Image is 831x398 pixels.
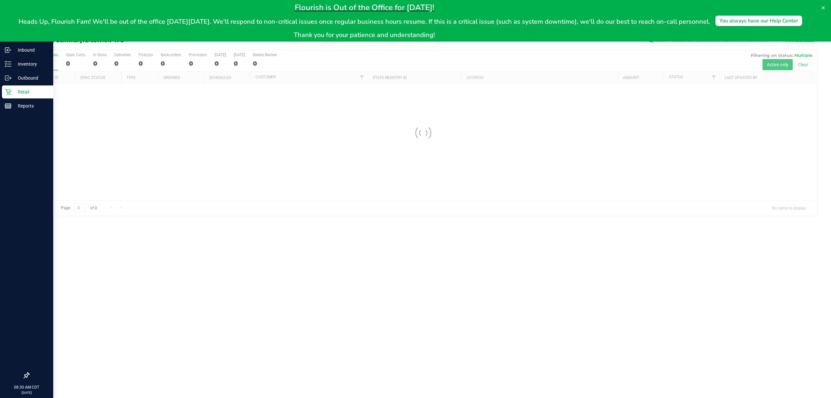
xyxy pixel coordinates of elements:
[11,74,50,82] p: Outbound
[295,2,434,13] span: Flourish is Out of the Office for [DATE]!
[19,17,710,26] span: Heads Up, Flourish Fam! We'll be out of the office [DATE][DATE]. We'll respond to non-critical is...
[5,47,11,53] inline-svg: Inbound
[719,17,798,25] div: You always have our Help Center
[3,390,50,395] p: [DATE]
[11,46,50,54] p: Inbound
[11,60,50,68] p: Inventory
[5,75,11,81] inline-svg: Outbound
[11,102,50,110] p: Reports
[5,103,11,109] inline-svg: Reports
[11,88,50,96] p: Retail
[294,31,435,39] span: Thank you for your patience and understanding!
[3,384,50,390] p: 08:30 AM CDT
[5,61,11,67] inline-svg: Inventory
[5,89,11,95] inline-svg: Retail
